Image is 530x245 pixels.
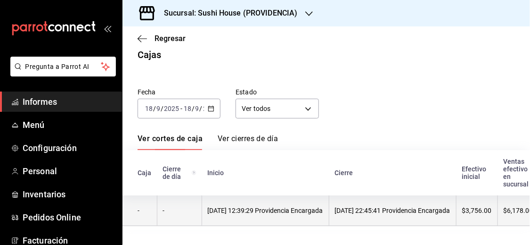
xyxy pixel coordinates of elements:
font: Personal [23,166,57,176]
font: Configuración [23,143,77,153]
div: pestañas de navegación [138,134,278,150]
font: Inicio [207,169,224,177]
font: Cajas [138,49,162,60]
font: / [161,105,163,112]
font: [DATE] 22:45:41 Providencia Encargada [335,207,450,214]
font: / [153,105,156,112]
font: Estado [236,89,257,96]
font: Ver cierres de día [218,134,278,143]
font: Efectivo inicial [462,165,486,180]
font: / [192,105,195,112]
input: -- [195,105,200,112]
button: Regresar [138,34,186,43]
font: - [163,207,165,214]
font: - [138,207,139,214]
span: Pedidos Online [23,211,114,224]
input: ---- [203,105,219,112]
font: Fecha [138,89,156,96]
font: Ver todos [242,105,270,112]
font: Cierre de día [163,165,181,180]
svg: El número de cierre de día es consecutivo y consolida todos los cortes de caja anteriores en un ú... [192,169,196,177]
a: Pregunta a Parrot AI [7,68,116,78]
font: Informes [23,97,57,107]
font: Sucursal: Sushi House (PROVIDENCIA) [164,8,298,17]
input: -- [183,105,192,112]
font: $3,756.00 [462,207,492,214]
font: Pregunta a Parrot AI [25,63,90,70]
font: Regresar [155,34,186,43]
font: Cierre [334,169,353,177]
input: -- [145,105,153,112]
font: Ver cortes de caja [138,134,203,143]
font: Ventas efectivo en sucursal [503,158,529,188]
font: Menú [23,120,45,130]
font: Inventarios [23,189,65,199]
font: - [180,105,182,112]
button: Pregunta a Parrot AI [10,57,116,76]
font: [DATE] 12:39:29 Providencia Encargada [208,207,323,214]
input: -- [156,105,161,112]
font: Caja [138,169,151,177]
input: ---- [163,105,179,112]
button: abrir_cajón_menú [104,25,111,32]
font: / [200,105,203,112]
